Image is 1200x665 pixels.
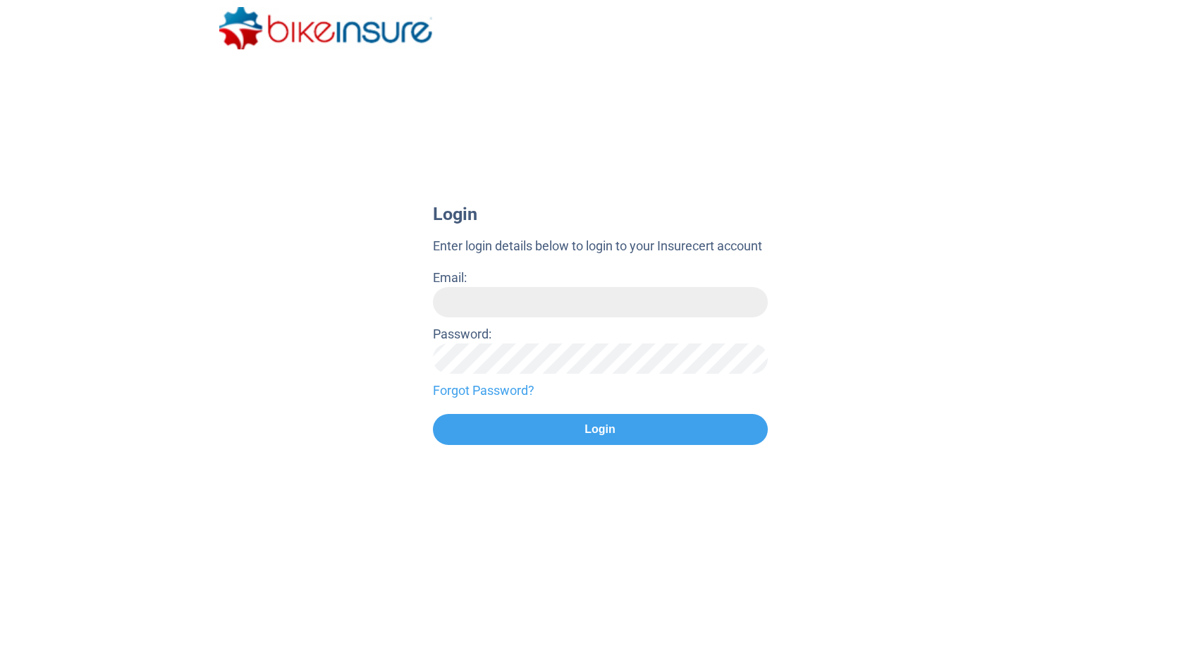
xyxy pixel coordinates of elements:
[219,7,432,49] img: bikeinsure logo
[433,270,467,285] label: Email:
[433,205,768,224] h1: Login
[433,414,768,445] button: Login
[433,381,768,400] a: Forgot Password?
[433,327,491,341] label: Password:
[433,236,768,255] p: Enter login details below to login to your Insurecert account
